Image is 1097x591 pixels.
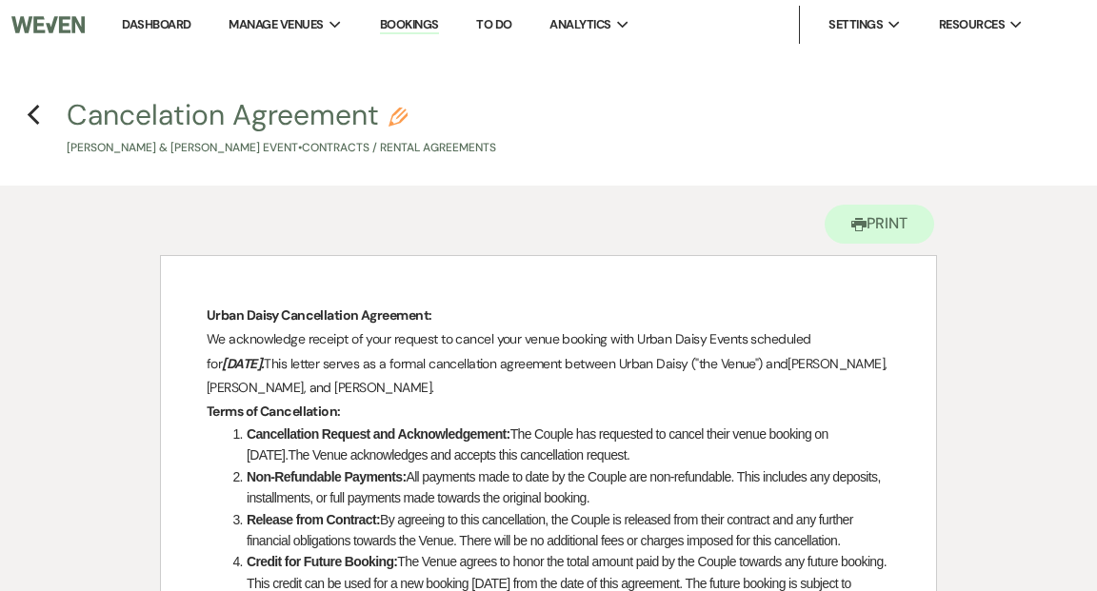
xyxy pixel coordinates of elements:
[247,554,397,569] strong: Credit for Future Booking:
[247,512,380,527] strong: Release from Contract:
[549,15,610,34] span: Analytics
[476,16,511,32] a: To Do
[222,355,264,372] em: [DATE].
[825,205,934,244] button: Print
[207,403,341,420] strong: Terms of Cancellation:
[247,426,510,442] strong: Cancellation Request and Acknowledgement:
[828,15,883,34] span: Settings
[227,509,890,552] li: By agreeing to this cancellation, the Couple is released from their contract and any further fina...
[227,466,890,509] li: All payments made to date by the Couple are non-refundable. This includes any deposits, installme...
[11,5,85,45] img: Weven Logo
[207,355,890,396] span: [PERSON_NAME], [PERSON_NAME], and [PERSON_NAME].
[229,15,323,34] span: Manage Venues
[380,16,439,34] a: Bookings
[939,15,1005,34] span: Resources
[207,327,890,400] p: We acknowledge receipt of your request to cancel your venue booking with Urban Daisy Events sched...
[67,101,496,157] button: Cancelation Agreement[PERSON_NAME] & [PERSON_NAME] Event•Contracts / Rental Agreements
[67,139,496,157] p: [PERSON_NAME] & [PERSON_NAME] Event • Contracts / Rental Agreements
[227,424,890,466] li: The Couple has requested to cancel their venue booking on [DATE].The Venue acknowledges and accep...
[247,469,406,484] strong: Non-Refundable Payments:
[207,306,431,324] strong: Urban Daisy Cancellation Agreement:
[122,16,190,32] a: Dashboard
